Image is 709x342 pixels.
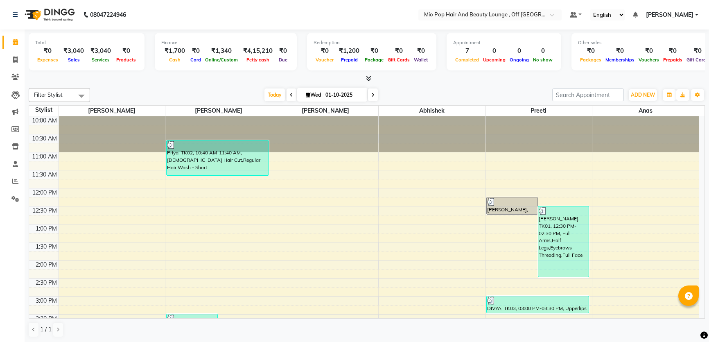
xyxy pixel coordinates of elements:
[203,57,240,63] span: Online/Custom
[167,57,183,63] span: Cash
[244,57,271,63] span: Petty cash
[31,206,59,215] div: 12:30 PM
[323,89,364,101] input: 2025-10-01
[412,57,430,63] span: Wallet
[240,46,276,56] div: ₹4,15,210
[453,46,481,56] div: 7
[363,57,386,63] span: Package
[90,3,126,26] b: 08047224946
[386,46,412,56] div: ₹0
[578,57,603,63] span: Packages
[592,106,699,116] span: anas
[34,260,59,269] div: 2:00 PM
[508,57,531,63] span: Ongoing
[339,57,360,63] span: Prepaid
[30,152,59,161] div: 11:00 AM
[629,89,657,101] button: ADD NEW
[34,297,59,305] div: 3:00 PM
[412,46,430,56] div: ₹0
[631,92,655,98] span: ADD NEW
[314,39,430,46] div: Redemption
[531,46,555,56] div: 0
[603,46,637,56] div: ₹0
[34,242,59,251] div: 1:30 PM
[35,46,60,56] div: ₹0
[637,46,661,56] div: ₹0
[167,140,269,175] div: Priya, TK02, 10:40 AM-11:40 AM, [DEMOGRAPHIC_DATA] Hair Cut,Regular Hair Wash - Short
[21,3,77,26] img: logo
[34,315,59,323] div: 3:30 PM
[161,39,290,46] div: Finance
[35,39,138,46] div: Total
[165,106,272,116] span: [PERSON_NAME]
[30,170,59,179] div: 11:30 AM
[453,39,555,46] div: Appointment
[508,46,531,56] div: 0
[661,46,684,56] div: ₹0
[59,106,165,116] span: [PERSON_NAME]
[379,106,485,116] span: Abhishek
[161,46,188,56] div: ₹1,700
[34,224,59,233] div: 1:00 PM
[30,134,59,143] div: 10:30 AM
[90,57,112,63] span: Services
[661,57,684,63] span: Prepaids
[29,106,59,114] div: Stylist
[646,11,693,19] span: [PERSON_NAME]
[552,88,624,101] input: Search Appointment
[203,46,240,56] div: ₹1,340
[336,46,363,56] div: ₹1,200
[386,57,412,63] span: Gift Cards
[35,57,60,63] span: Expenses
[578,46,603,56] div: ₹0
[314,46,336,56] div: ₹0
[66,57,82,63] span: Sales
[60,46,87,56] div: ₹3,040
[637,57,661,63] span: Vouchers
[30,116,59,125] div: 10:00 AM
[188,46,203,56] div: ₹0
[40,325,52,334] span: 1 / 1
[304,92,323,98] span: Wed
[272,106,379,116] span: [PERSON_NAME]
[363,46,386,56] div: ₹0
[277,57,289,63] span: Due
[188,57,203,63] span: Card
[481,57,508,63] span: Upcoming
[31,188,59,197] div: 12:00 PM
[87,46,114,56] div: ₹3,040
[481,46,508,56] div: 0
[485,106,592,116] span: preeti
[314,57,336,63] span: Voucher
[487,296,589,313] div: DIVYA, TK03, 03:00 PM-03:30 PM, Upperlips
[531,57,555,63] span: No show
[34,91,63,98] span: Filter Stylist
[114,46,138,56] div: ₹0
[538,206,589,277] div: [PERSON_NAME], TK01, 12:30 PM-02:30 PM, Full Arms,Half Legs,Eyebrows Threading,Full Face
[276,46,290,56] div: ₹0
[603,57,637,63] span: Memberships
[34,279,59,287] div: 2:30 PM
[453,57,481,63] span: Completed
[114,57,138,63] span: Products
[264,88,285,101] span: Today
[487,197,537,214] div: [PERSON_NAME], TK01, 12:15 PM-12:45 PM, Full Legs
